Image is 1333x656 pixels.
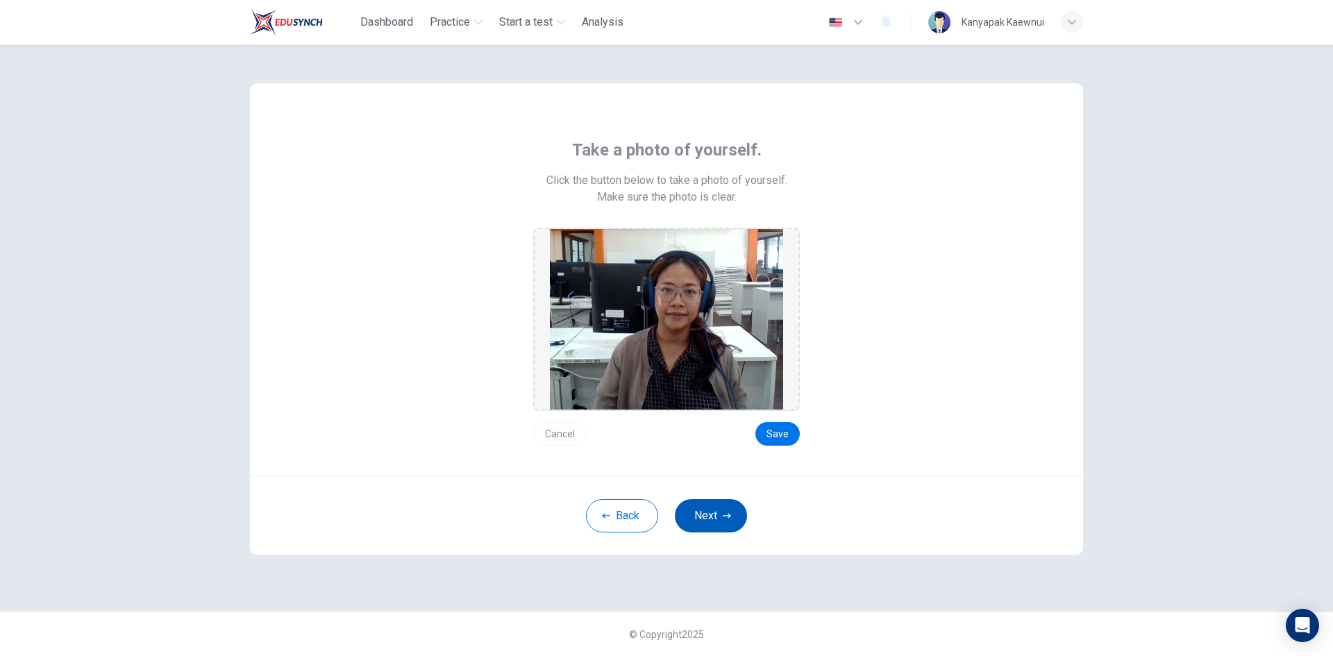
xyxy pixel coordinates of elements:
span: Take a photo of yourself. [572,139,762,161]
div: Kanyapak Kaewnui [962,14,1044,31]
img: Train Test logo [250,8,323,36]
a: Train Test logo [250,8,355,36]
button: Cancel [533,422,587,446]
span: Click the button below to take a photo of yourself. [546,172,787,189]
span: Make sure the photo is clear. [597,189,737,205]
span: Start a test [499,14,553,31]
button: Practice [424,10,488,35]
img: preview screemshot [550,229,783,410]
button: Back [586,499,658,532]
button: Save [755,422,800,446]
button: Dashboard [355,10,419,35]
img: Profile picture [928,11,950,33]
div: Open Intercom Messenger [1286,609,1319,642]
button: Start a test [494,10,571,35]
button: Analysis [576,10,629,35]
span: Analysis [582,14,623,31]
span: © Copyright 2025 [629,629,704,640]
img: en [827,17,844,28]
button: Next [675,499,747,532]
span: Practice [430,14,470,31]
span: Dashboard [360,14,413,31]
